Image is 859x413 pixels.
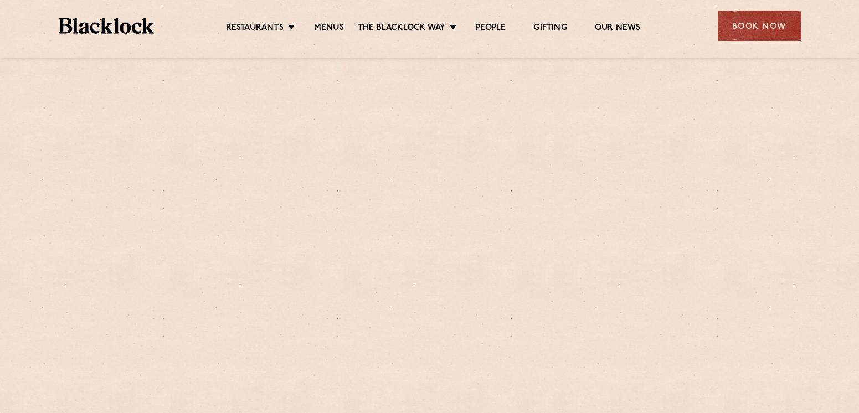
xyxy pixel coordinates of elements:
a: Gifting [533,23,567,35]
a: People [476,23,506,35]
a: The Blacklock Way [358,23,445,35]
a: Our News [595,23,641,35]
a: Menus [314,23,344,35]
div: Book Now [718,11,801,41]
a: Restaurants [226,23,284,35]
img: BL_Textured_Logo-footer-cropped.svg [59,18,155,34]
